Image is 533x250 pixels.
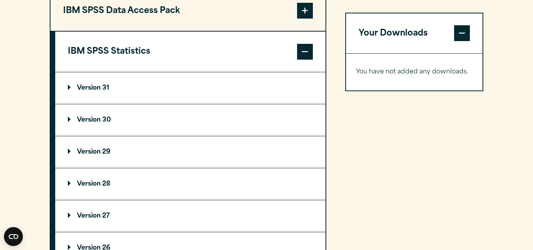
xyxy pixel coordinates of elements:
button: Open CMP widget [4,227,23,246]
p: You have not added any downloads. [356,67,473,78]
summary: Version 29 [55,136,325,168]
p: Version 31 [68,85,109,91]
button: Your Downloads [346,13,483,54]
p: Version 30 [68,117,111,123]
summary: Version 28 [55,168,325,200]
div: Your Downloads [346,54,483,91]
p: Version 27 [68,213,110,219]
p: Version 28 [68,181,110,187]
button: IBM SPSS Statistics [55,32,325,72]
summary: Version 27 [55,200,325,232]
p: Version 29 [68,149,110,155]
summary: Version 30 [55,104,325,136]
summary: Version 31 [55,72,325,104]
